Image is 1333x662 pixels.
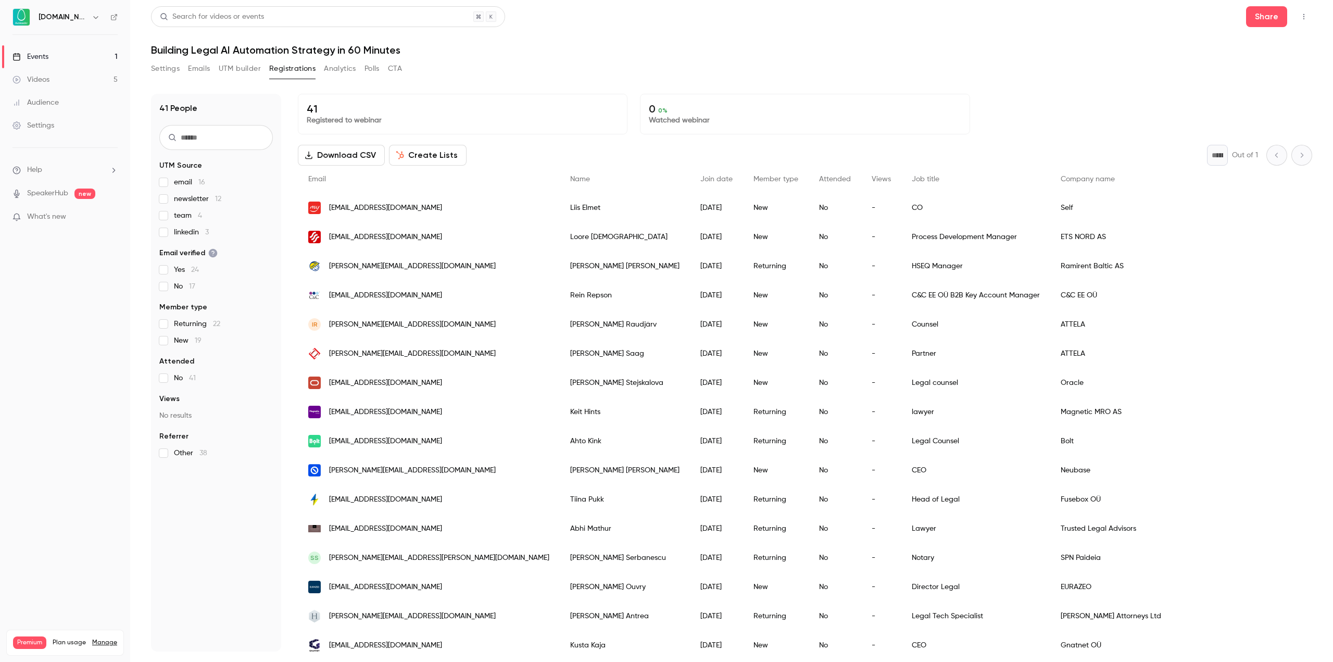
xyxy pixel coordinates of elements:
[690,485,743,514] div: [DATE]
[809,193,861,222] div: No
[809,368,861,397] div: No
[159,160,273,458] section: facet-groups
[1246,6,1287,27] button: Share
[809,222,861,252] div: No
[307,115,619,126] p: Registered to webinar
[560,543,690,572] div: [PERSON_NAME] Serbanescu
[308,347,321,360] img: attela.ee
[690,252,743,281] div: [DATE]
[560,368,690,397] div: [PERSON_NAME] Stejskalova
[560,631,690,660] div: Kusta Kaja
[690,427,743,456] div: [DATE]
[151,44,1312,56] h1: Building Legal AI Automation Strategy in 60 Minutes
[174,335,202,346] span: New
[198,179,205,186] span: 16
[189,283,195,290] span: 17
[329,407,442,418] span: [EMAIL_ADDRESS][DOMAIN_NAME]
[809,543,861,572] div: No
[174,194,221,204] span: newsletter
[308,202,321,214] img: myfitness.ee
[809,514,861,543] div: No
[329,611,496,622] span: [PERSON_NAME][EMAIL_ADDRESS][DOMAIN_NAME]
[901,485,1050,514] div: Head of Legal
[329,378,442,389] span: [EMAIL_ADDRESS][DOMAIN_NAME]
[743,543,809,572] div: Returning
[219,60,261,77] button: UTM builder
[690,514,743,543] div: [DATE]
[12,97,59,108] div: Audience
[27,211,66,222] span: What's new
[308,231,321,243] img: etsnord.com
[743,514,809,543] div: Returning
[159,410,273,421] p: No results
[329,203,442,214] span: [EMAIL_ADDRESS][DOMAIN_NAME]
[198,212,202,219] span: 4
[690,456,743,485] div: [DATE]
[861,631,901,660] div: -
[308,406,321,418] img: magneticgroup.co
[308,176,326,183] span: Email
[901,427,1050,456] div: Legal Counsel
[809,281,861,310] div: No
[92,639,117,647] a: Manage
[310,553,319,563] span: SS
[329,553,549,564] span: [PERSON_NAME][EMAIL_ADDRESS][PERSON_NAME][DOMAIN_NAME]
[901,310,1050,339] div: Counsel
[39,12,87,22] h6: [DOMAIN_NAME]
[743,602,809,631] div: Returning
[205,229,209,236] span: 3
[743,281,809,310] div: New
[901,514,1050,543] div: Lawyer
[159,431,188,442] span: Referrer
[189,374,196,382] span: 41
[901,456,1050,485] div: CEO
[308,493,321,506] img: fusebox.energy
[901,368,1050,397] div: Legal counsel
[743,427,809,456] div: Returning
[308,639,321,652] img: gnatnet.eu
[27,165,42,176] span: Help
[188,60,210,77] button: Emails
[191,266,199,273] span: 24
[861,485,901,514] div: -
[872,176,891,183] span: Views
[329,523,442,534] span: [EMAIL_ADDRESS][DOMAIN_NAME]
[364,60,380,77] button: Polls
[690,368,743,397] div: [DATE]
[861,602,901,631] div: -
[809,252,861,281] div: No
[174,227,209,238] span: linkedin
[1232,150,1258,160] p: Out of 1
[560,514,690,543] div: Abhi Mathur
[743,397,809,427] div: Returning
[861,310,901,339] div: -
[861,514,901,543] div: -
[159,356,194,367] span: Attended
[12,74,49,85] div: Videos
[861,368,901,397] div: -
[159,160,202,171] span: UTM Source
[861,543,901,572] div: -
[174,319,220,329] span: Returning
[213,320,220,328] span: 22
[312,320,318,329] span: IR
[560,485,690,514] div: Tiina Pukk
[159,248,218,258] span: Email verified
[743,310,809,339] div: New
[753,176,798,183] span: Member type
[308,377,321,389] img: oracle.com
[690,281,743,310] div: [DATE]
[743,572,809,602] div: New
[329,465,496,476] span: [PERSON_NAME][EMAIL_ADDRESS][DOMAIN_NAME]
[743,339,809,368] div: New
[690,222,743,252] div: [DATE]
[389,145,467,166] button: Create Lists
[901,222,1050,252] div: Process Development Manager
[649,115,961,126] p: Watched webinar
[308,581,321,593] img: eurazeo.com
[560,310,690,339] div: [PERSON_NAME] Raudjärv
[13,636,46,649] span: Premium
[690,602,743,631] div: [DATE]
[12,52,48,62] div: Events
[861,397,901,427] div: -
